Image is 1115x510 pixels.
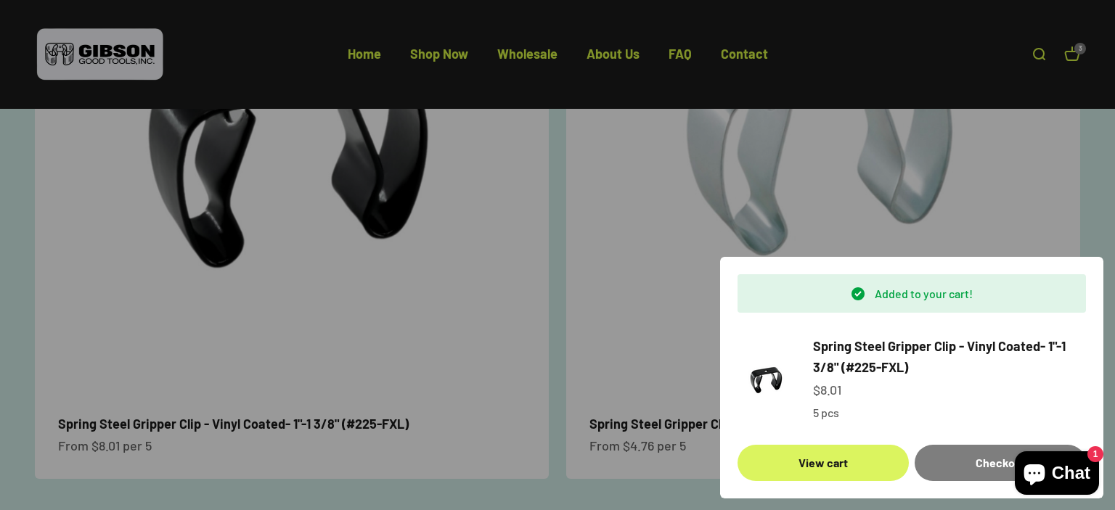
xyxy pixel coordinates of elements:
[915,445,1086,481] button: Checkout
[813,336,1086,378] a: Spring Steel Gripper Clip - Vinyl Coated- 1"-1 3/8" (#225-FXL)
[932,453,1069,472] div: Checkout
[813,403,1086,422] p: 5 pcs
[1010,451,1103,498] inbox-online-store-chat: Shopify online store chat
[738,350,796,408] img: Gripper clip, made & shipped from the USA!
[738,445,909,481] a: View cart
[738,274,1086,313] div: Added to your cart!
[813,379,841,400] sale-price: $8.01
